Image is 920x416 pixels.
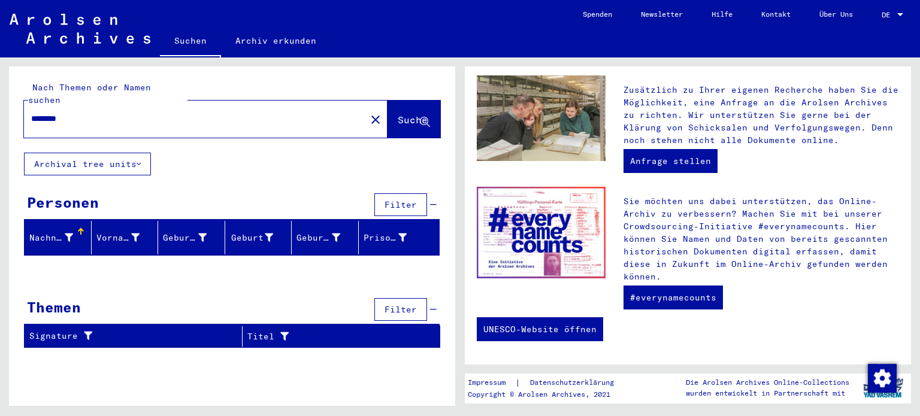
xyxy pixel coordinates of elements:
[385,199,417,210] span: Filter
[292,221,359,254] mat-header-cell: Geburtsdatum
[364,232,407,244] div: Prisoner #
[477,75,606,162] img: inquiries.jpg
[364,107,388,131] button: Clear
[364,228,425,247] div: Prisoner #
[163,232,207,244] div: Geburtsname
[160,26,221,57] a: Suchen
[468,376,628,389] div: |
[27,192,99,213] div: Personen
[221,26,331,55] a: Archiv erkunden
[25,221,92,254] mat-header-cell: Nachname
[230,232,274,244] div: Geburt‏
[96,228,158,247] div: Vorname
[29,327,242,346] div: Signature
[28,82,151,105] mat-label: Nach Themen oder Namen suchen
[477,187,606,278] img: enc.jpg
[868,364,897,393] img: Change consent
[247,330,410,343] div: Titel
[882,10,890,19] mat-select-trigger: DE
[861,373,906,403] img: yv_logo.png
[468,389,628,400] p: Copyright © Arolsen Archives, 2021
[225,221,292,254] mat-header-cell: Geburt‏
[27,296,81,318] div: Themen
[477,317,603,341] a: UNESCO-Website öffnen
[29,232,73,244] div: Nachname
[686,377,849,388] p: Die Arolsen Archives Online-Collections
[368,113,383,127] mat-icon: close
[29,330,227,342] div: Signature
[24,153,151,175] button: Archival tree units
[92,221,159,254] mat-header-cell: Vorname
[624,195,899,283] p: Sie möchten uns dabei unterstützen, das Online-Archiv zu verbessern? Machen Sie mit bei unserer C...
[296,232,340,244] div: Geburtsdatum
[374,298,427,321] button: Filter
[520,376,628,389] a: Datenschutzerklärung
[10,14,150,44] img: Arolsen_neg.svg
[624,84,899,147] p: Zusätzlich zu Ihrer eigenen Recherche haben Sie die Möglichkeit, eine Anfrage an die Arolsen Arch...
[158,221,225,254] mat-header-cell: Geburtsname
[230,228,292,247] div: Geburt‏
[29,228,91,247] div: Nachname
[686,388,849,399] p: wurden entwickelt in Partnerschaft mit
[296,228,358,247] div: Geburtsdatum
[247,327,425,346] div: Titel
[163,228,225,247] div: Geburtsname
[624,149,718,173] a: Anfrage stellen
[624,286,723,309] a: #everynamecounts
[96,232,140,244] div: Vorname
[374,193,427,216] button: Filter
[359,221,440,254] mat-header-cell: Prisoner #
[385,304,417,315] span: Filter
[398,114,428,126] span: Suche
[388,101,440,138] button: Suche
[468,376,515,389] a: Impressum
